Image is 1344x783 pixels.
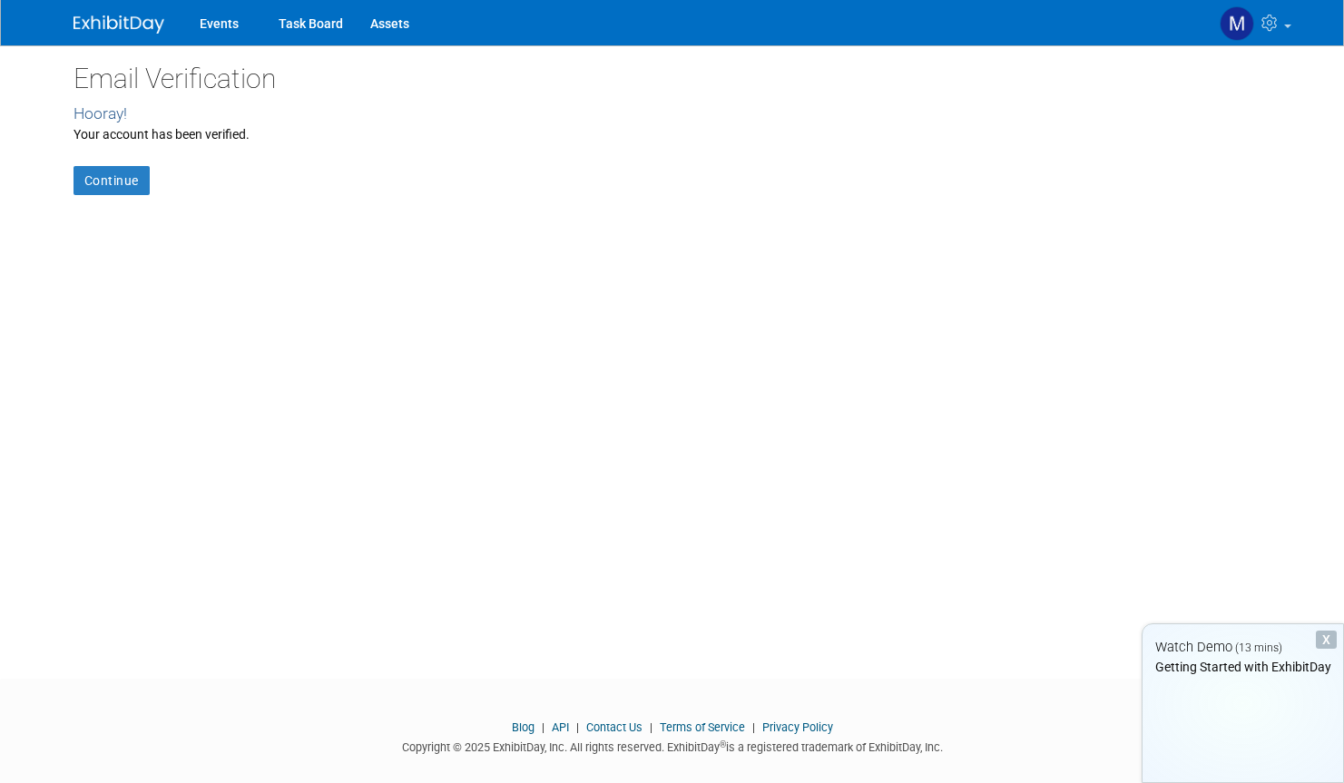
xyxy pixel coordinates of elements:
div: Getting Started with ExhibitDay [1143,658,1343,676]
a: Blog [512,720,535,734]
img: ExhibitDay [74,15,164,34]
a: Continue [74,166,150,195]
h2: Email Verification [74,64,1271,93]
span: (13 mins) [1235,641,1282,654]
span: | [537,720,549,734]
a: API [552,720,569,734]
a: Contact Us [586,720,643,734]
div: Hooray! [74,103,1271,125]
a: Privacy Policy [762,720,833,734]
div: Watch Demo [1143,638,1343,657]
sup: ® [720,739,726,749]
span: | [748,720,760,734]
span: | [645,720,657,734]
img: Mike Higgins [1220,6,1254,41]
span: | [572,720,584,734]
div: Dismiss [1316,631,1337,649]
div: Your account has been verified. [74,125,1271,143]
a: Terms of Service [660,720,745,734]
